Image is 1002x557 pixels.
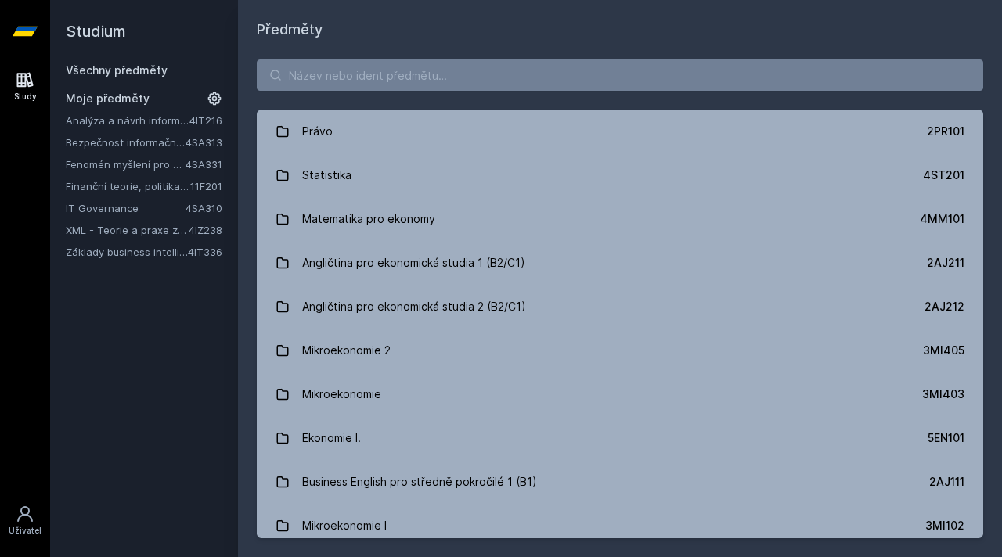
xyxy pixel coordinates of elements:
[302,203,435,235] div: Matematika pro ekonomy
[186,136,222,149] a: 4SA313
[923,343,964,358] div: 3MI405
[302,335,391,366] div: Mikroekonomie 2
[302,466,537,498] div: Business English pro středně pokročilé 1 (B1)
[927,255,964,271] div: 2AJ211
[257,372,983,416] a: Mikroekonomie 3MI403
[302,291,526,322] div: Angličtina pro ekonomická studia 2 (B2/C1)
[3,497,47,544] a: Uživatel
[14,91,37,102] div: Study
[9,525,41,537] div: Uživatel
[257,460,983,504] a: Business English pro středně pokročilé 1 (B1) 2AJ111
[257,110,983,153] a: Právo 2PR101
[920,211,964,227] div: 4MM101
[257,504,983,548] a: Mikroekonomie I 3MI102
[923,167,964,183] div: 4ST201
[302,247,525,278] div: Angličtina pro ekonomická studia 1 (B2/C1)
[66,113,189,128] a: Analýza a návrh informačních systémů
[186,202,222,214] a: 4SA310
[190,180,222,192] a: 11F201
[3,63,47,110] a: Study
[188,246,222,258] a: 4IT336
[257,153,983,197] a: Statistika 4ST201
[66,244,188,260] a: Základy business intelligence
[257,285,983,329] a: Angličtina pro ekonomická studia 2 (B2/C1) 2AJ212
[66,135,186,150] a: Bezpečnost informačních systémů
[189,224,222,236] a: 4IZ238
[257,59,983,91] input: Název nebo ident předmětu…
[66,156,186,172] a: Fenomén myšlení pro manažery
[302,160,351,191] div: Statistika
[189,114,222,127] a: 4IT216
[928,430,964,446] div: 5EN101
[66,222,189,238] a: XML - Teorie a praxe značkovacích jazyků
[257,241,983,285] a: Angličtina pro ekonomická studia 1 (B2/C1) 2AJ211
[66,178,190,194] a: Finanční teorie, politika a instituce
[186,158,222,171] a: 4SA331
[302,379,381,410] div: Mikroekonomie
[257,329,983,372] a: Mikroekonomie 2 3MI405
[927,124,964,139] div: 2PR101
[302,116,333,147] div: Právo
[66,91,150,106] span: Moje předměty
[302,422,361,454] div: Ekonomie I.
[922,386,964,402] div: 3MI403
[66,63,168,77] a: Všechny předměty
[257,19,983,41] h1: Předměty
[66,200,186,216] a: IT Governance
[925,299,964,314] div: 2AJ212
[925,518,964,534] div: 3MI102
[302,510,387,541] div: Mikroekonomie I
[929,474,964,490] div: 2AJ111
[257,416,983,460] a: Ekonomie I. 5EN101
[257,197,983,241] a: Matematika pro ekonomy 4MM101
